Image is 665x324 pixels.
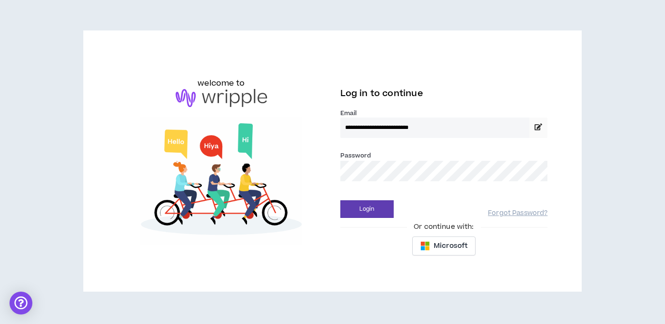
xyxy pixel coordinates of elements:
[340,109,548,118] label: Email
[488,209,547,218] a: Forgot Password?
[340,88,423,99] span: Log in to continue
[176,89,267,107] img: logo-brand.png
[118,117,325,245] img: Welcome to Wripple
[407,222,480,232] span: Or continue with:
[198,78,245,89] h6: welcome to
[340,151,371,160] label: Password
[340,200,394,218] button: Login
[434,241,467,251] span: Microsoft
[412,236,476,255] button: Microsoft
[10,292,32,314] div: Open Intercom Messenger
